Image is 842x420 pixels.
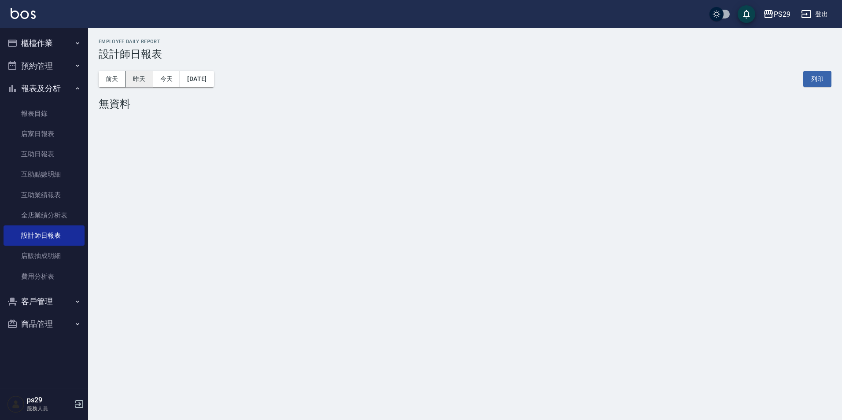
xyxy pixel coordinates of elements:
a: 互助點數明細 [4,164,85,184]
button: 昨天 [126,71,153,87]
button: 前天 [99,71,126,87]
div: PS29 [774,9,790,20]
button: 客戶管理 [4,290,85,313]
h3: 設計師日報表 [99,48,831,60]
a: 互助日報表 [4,144,85,164]
img: Person [7,395,25,413]
button: 今天 [153,71,181,87]
a: 店家日報表 [4,124,85,144]
button: [DATE] [180,71,214,87]
button: PS29 [760,5,794,23]
a: 全店業績分析表 [4,205,85,225]
button: 列印 [803,71,831,87]
a: 店販抽成明細 [4,246,85,266]
button: 預約管理 [4,55,85,77]
button: 報表及分析 [4,77,85,100]
h2: Employee Daily Report [99,39,831,44]
button: 登出 [798,6,831,22]
img: Logo [11,8,36,19]
a: 費用分析表 [4,266,85,287]
p: 服務人員 [27,405,72,413]
button: 櫃檯作業 [4,32,85,55]
a: 報表目錄 [4,103,85,124]
button: save [738,5,755,23]
button: 商品管理 [4,313,85,335]
h5: ps29 [27,396,72,405]
div: 無資料 [99,98,831,110]
a: 互助業績報表 [4,185,85,205]
a: 設計師日報表 [4,225,85,246]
